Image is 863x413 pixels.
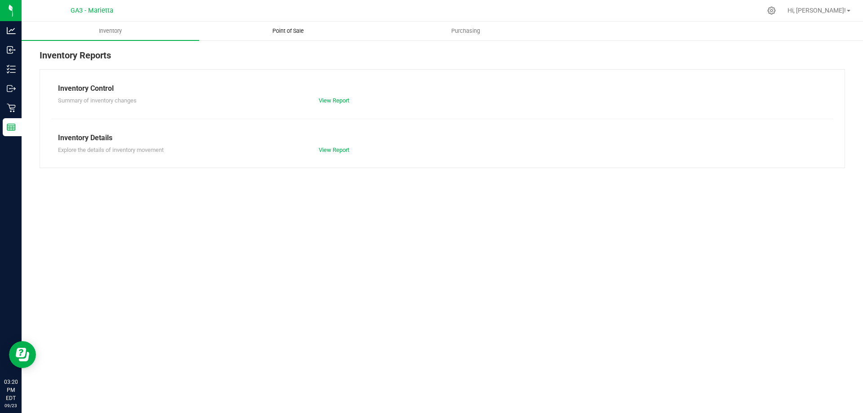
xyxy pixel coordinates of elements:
[71,7,113,14] span: GA3 - Marietta
[4,378,18,402] p: 03:20 PM EDT
[58,83,827,94] div: Inventory Control
[87,27,134,35] span: Inventory
[766,6,777,15] div: Manage settings
[7,103,16,112] inline-svg: Retail
[7,26,16,35] inline-svg: Analytics
[787,7,846,14] span: Hi, [PERSON_NAME]!
[319,97,349,104] a: View Report
[439,27,492,35] span: Purchasing
[7,45,16,54] inline-svg: Inbound
[58,147,164,153] span: Explore the details of inventory movement
[4,402,18,409] p: 09/23
[9,341,36,368] iframe: Resource center
[199,22,377,40] a: Point of Sale
[40,49,845,69] div: Inventory Reports
[260,27,316,35] span: Point of Sale
[7,123,16,132] inline-svg: Reports
[7,65,16,74] inline-svg: Inventory
[58,133,827,143] div: Inventory Details
[377,22,554,40] a: Purchasing
[7,84,16,93] inline-svg: Outbound
[319,147,349,153] a: View Report
[22,22,199,40] a: Inventory
[58,97,137,104] span: Summary of inventory changes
